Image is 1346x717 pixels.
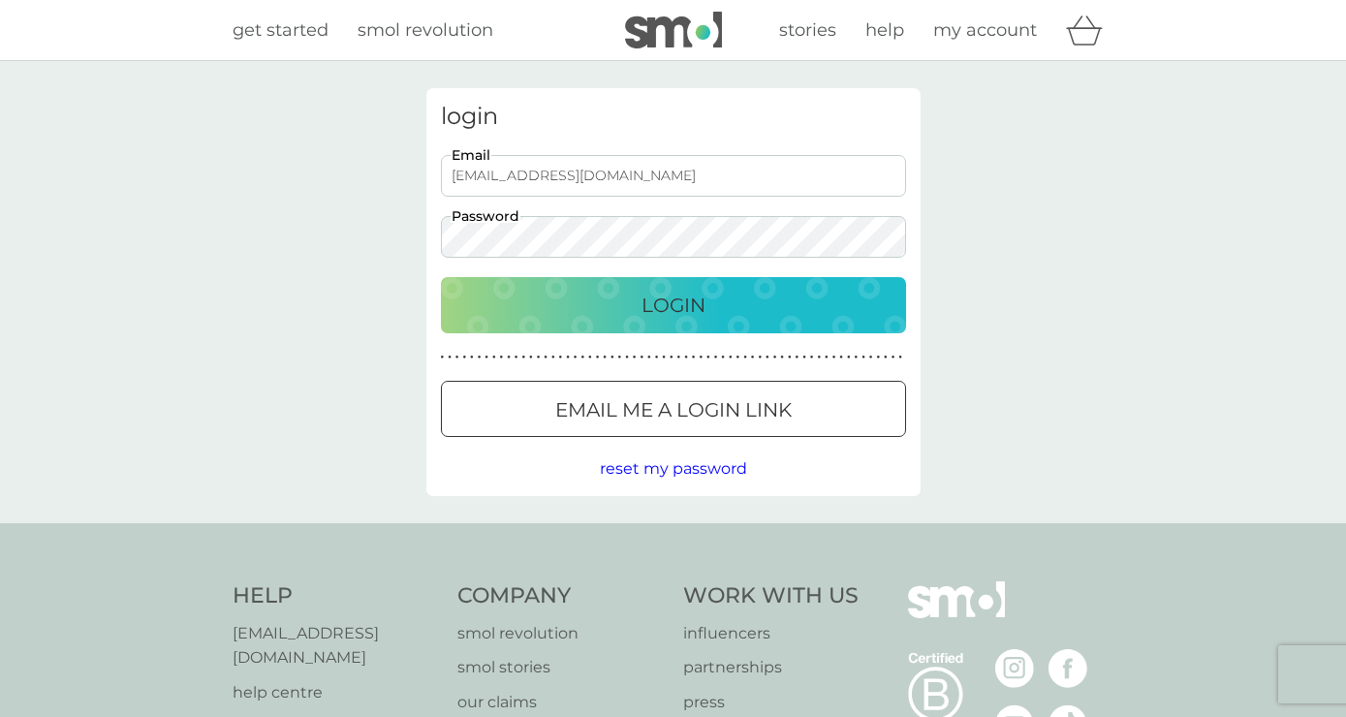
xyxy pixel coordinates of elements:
[618,353,622,362] p: ●
[544,353,548,362] p: ●
[555,394,792,425] p: Email me a login link
[233,19,329,41] span: get started
[233,16,329,45] a: get started
[655,353,659,362] p: ●
[743,353,747,362] p: ●
[684,353,688,362] p: ●
[683,621,859,646] a: influencers
[537,353,541,362] p: ●
[441,277,906,333] button: Login
[677,353,681,362] p: ●
[358,19,493,41] span: smol revolution
[441,103,906,131] h3: login
[529,353,533,362] p: ●
[455,353,459,362] p: ●
[706,353,710,362] p: ●
[457,581,664,611] h4: Company
[869,353,873,362] p: ●
[810,353,814,362] p: ●
[683,655,859,680] a: partnerships
[441,353,445,362] p: ●
[699,353,703,362] p: ●
[625,12,722,48] img: smol
[462,353,466,362] p: ●
[448,353,452,362] p: ●
[839,353,843,362] p: ●
[625,353,629,362] p: ●
[817,353,821,362] p: ●
[758,353,762,362] p: ●
[457,655,664,680] a: smol stories
[802,353,806,362] p: ●
[861,353,865,362] p: ●
[908,581,1005,647] img: smol
[600,459,747,478] span: reset my password
[855,353,859,362] p: ●
[507,353,511,362] p: ●
[441,381,906,437] button: Email me a login link
[610,353,614,362] p: ●
[566,353,570,362] p: ●
[485,353,488,362] p: ●
[500,353,504,362] p: ●
[751,353,755,362] p: ●
[662,353,666,362] p: ●
[233,680,439,705] a: help centre
[642,290,705,321] p: Login
[736,353,740,362] p: ●
[588,353,592,362] p: ●
[714,353,718,362] p: ●
[457,690,664,715] a: our claims
[865,16,904,45] a: help
[1049,649,1087,688] img: visit the smol Facebook page
[233,621,439,670] a: [EMAIL_ADDRESS][DOMAIN_NAME]
[596,353,600,362] p: ●
[721,353,725,362] p: ●
[892,353,895,362] p: ●
[832,353,836,362] p: ●
[1066,11,1114,49] div: basket
[692,353,696,362] p: ●
[478,353,482,362] p: ●
[515,353,518,362] p: ●
[470,353,474,362] p: ●
[825,353,829,362] p: ●
[647,353,651,362] p: ●
[580,353,584,362] p: ●
[600,456,747,482] button: reset my password
[729,353,733,362] p: ●
[995,649,1034,688] img: visit the smol Instagram page
[683,581,859,611] h4: Work With Us
[683,690,859,715] a: press
[551,353,555,362] p: ●
[358,16,493,45] a: smol revolution
[884,353,888,362] p: ●
[521,353,525,362] p: ●
[865,19,904,41] span: help
[847,353,851,362] p: ●
[773,353,777,362] p: ●
[796,353,799,362] p: ●
[233,581,439,611] h4: Help
[603,353,607,362] p: ●
[670,353,673,362] p: ●
[780,353,784,362] p: ●
[876,353,880,362] p: ●
[779,19,836,41] span: stories
[933,19,1037,41] span: my account
[640,353,643,362] p: ●
[933,16,1037,45] a: my account
[633,353,637,362] p: ●
[574,353,578,362] p: ●
[457,621,664,646] a: smol revolution
[779,16,836,45] a: stories
[766,353,769,362] p: ●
